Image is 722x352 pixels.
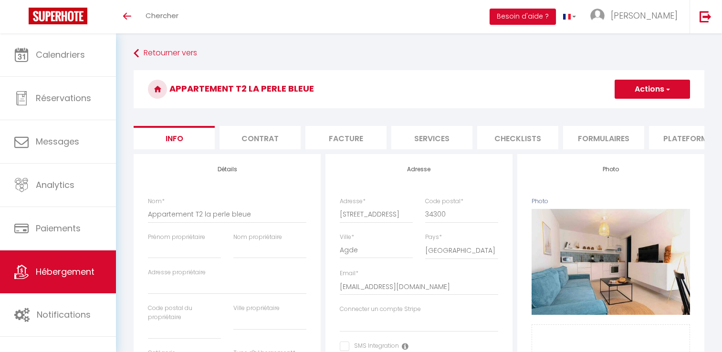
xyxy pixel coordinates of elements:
[590,9,605,23] img: ...
[37,309,91,321] span: Notifications
[233,233,282,242] label: Nom propriétaire
[134,45,704,62] a: Retourner vers
[615,80,690,99] button: Actions
[611,10,678,21] span: [PERSON_NAME]
[146,10,178,21] span: Chercher
[532,166,690,173] h4: Photo
[148,166,306,173] h4: Détails
[340,305,421,314] label: Connecter un compte Stripe
[340,197,366,206] label: Adresse
[134,126,215,149] li: Info
[36,135,79,147] span: Messages
[148,268,206,277] label: Adresse propriétaire
[36,266,94,278] span: Hébergement
[532,197,548,206] label: Photo
[148,197,165,206] label: Nom
[148,304,221,322] label: Code postal du propriétaire
[490,9,556,25] button: Besoin d'aide ?
[305,126,387,149] li: Facture
[425,197,463,206] label: Code postal
[29,8,87,24] img: Super Booking
[340,233,354,242] label: Ville
[36,49,85,61] span: Calendriers
[220,126,301,149] li: Contrat
[233,304,280,313] label: Ville propriétaire
[425,233,442,242] label: Pays
[700,10,712,22] img: logout
[36,92,91,104] span: Réservations
[391,126,472,149] li: Services
[563,126,644,149] li: Formulaires
[148,233,205,242] label: Prénom propriétaire
[340,166,498,173] h4: Adresse
[134,70,704,108] h3: Appartement T2 la perle bleue
[477,126,558,149] li: Checklists
[340,269,358,278] label: Email
[36,222,81,234] span: Paiements
[36,179,74,191] span: Analytics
